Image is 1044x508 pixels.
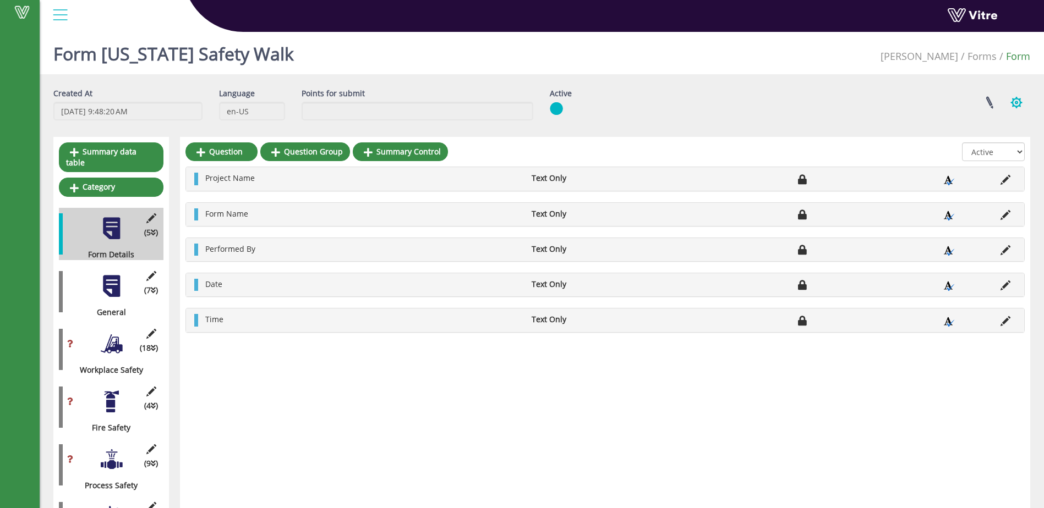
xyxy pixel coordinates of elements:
span: Date [205,279,222,289]
div: General [59,307,155,318]
label: Active [550,88,572,99]
label: Created At [53,88,92,99]
a: Question Group [260,142,350,161]
a: Question [185,142,258,161]
div: Workplace Safety [59,365,155,376]
span: (7 ) [144,285,158,296]
span: (18 ) [140,343,158,354]
span: Form Name [205,208,248,219]
div: Process Safety [59,480,155,491]
span: (9 ) [144,458,158,469]
span: (5 ) [144,227,158,238]
span: (4 ) [144,400,158,411]
li: Text Only [526,279,648,290]
li: Text Only [526,173,648,184]
li: Form [997,49,1030,64]
label: Language [219,88,255,99]
div: Form Details [59,249,155,260]
label: Points for submit [302,88,365,99]
a: Forms [968,49,997,63]
div: Fire Safety [59,422,155,433]
span: Performed By [205,244,255,254]
h1: Form [US_STATE] Safety Walk [53,27,294,74]
img: yes [550,102,563,115]
span: Time [205,314,223,324]
a: Summary Control [353,142,448,161]
span: 379 [881,49,958,63]
span: Project Name [205,173,255,183]
li: Text Only [526,208,648,219]
a: Summary data table [59,142,163,172]
li: Text Only [526,314,648,325]
a: Category [59,178,163,196]
li: Text Only [526,244,648,255]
